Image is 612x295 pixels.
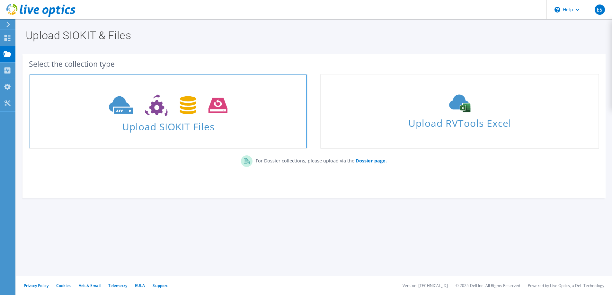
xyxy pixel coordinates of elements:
a: Support [153,283,168,288]
a: Telemetry [108,283,127,288]
li: © 2025 Dell Inc. All Rights Reserved [456,283,520,288]
span: ES [595,4,605,15]
a: Dossier page. [354,158,387,164]
a: EULA [135,283,145,288]
a: Cookies [56,283,71,288]
p: For Dossier collections, please upload via the [253,155,387,164]
a: Upload SIOKIT Files [29,74,307,149]
span: Upload RVTools Excel [321,115,598,128]
a: Privacy Policy [24,283,49,288]
span: Upload SIOKIT Files [30,118,307,132]
a: Ads & Email [79,283,101,288]
li: Version: [TECHNICAL_ID] [403,283,448,288]
li: Powered by Live Optics, a Dell Technology [528,283,604,288]
svg: \n [554,7,560,13]
b: Dossier page. [356,158,387,164]
h1: Upload SIOKIT & Files [26,30,599,41]
a: Upload RVTools Excel [320,74,599,149]
div: Select the collection type [29,60,599,67]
